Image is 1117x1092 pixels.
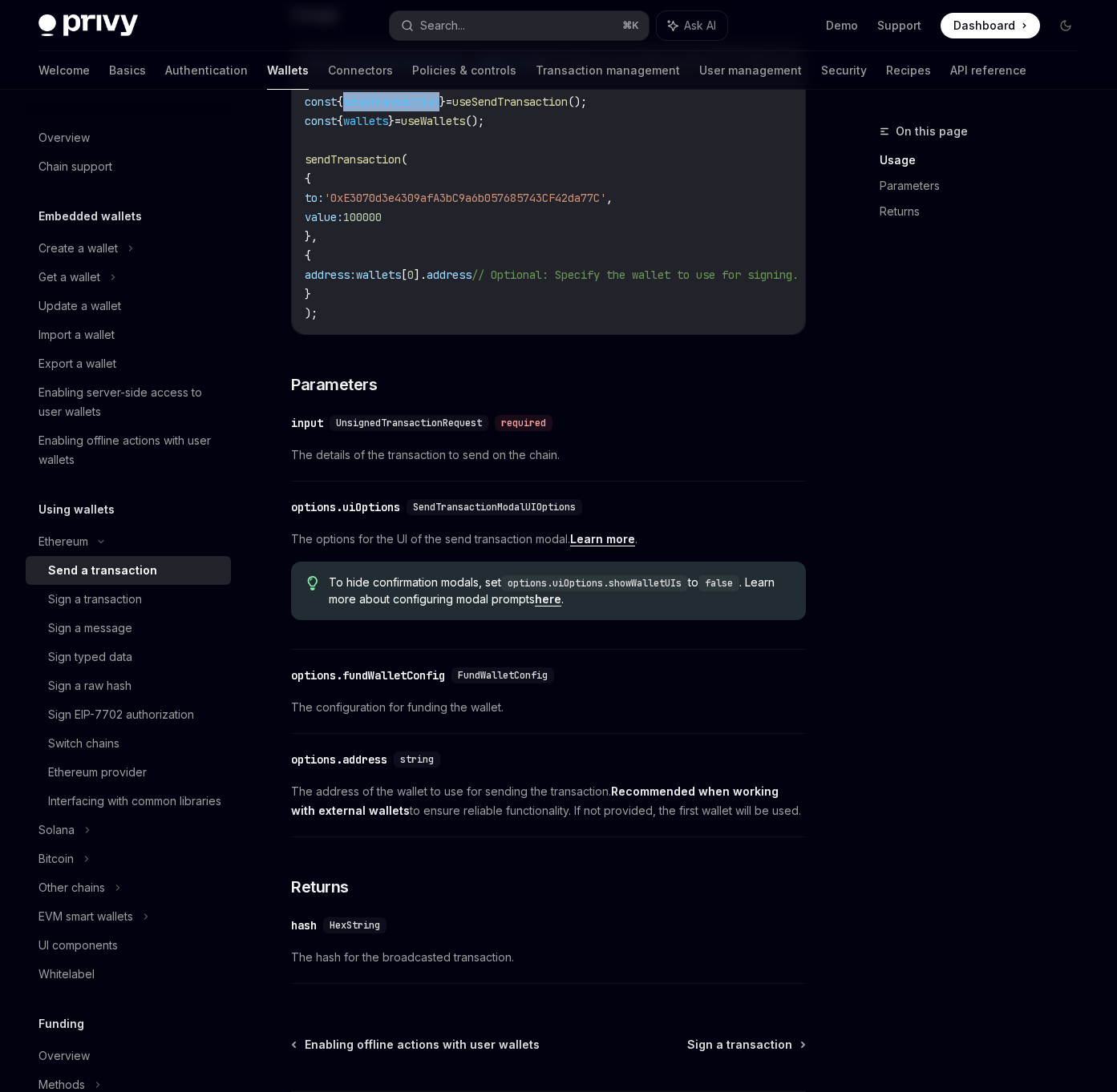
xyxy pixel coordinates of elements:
[26,123,231,152] a: Overview
[267,51,309,90] a: Wallets
[38,907,133,926] div: EVM smart wallets
[305,95,337,109] span: const
[38,268,100,287] div: Get a wallet
[401,268,407,282] span: [
[343,210,382,224] span: 100000
[953,18,1015,34] span: Dashboard
[401,152,407,167] span: (
[38,820,75,840] div: Solana
[401,114,465,128] span: useWallets
[38,965,95,984] div: Whitelabel
[407,268,414,282] span: 0
[305,268,356,282] span: address:
[26,960,231,989] a: Whitelabel
[826,18,858,34] a: Demo
[38,14,138,37] img: dark logo
[38,383,221,421] div: Enabling server-side access to user wallets
[291,415,323,431] div: input
[291,530,806,549] span: The options for the UI of the send transaction modal. .
[657,11,727,40] button: Ask AI
[570,532,635,546] a: Learn more
[343,114,388,128] span: wallets
[684,18,716,34] span: Ask AI
[329,574,790,607] span: To hide confirmation modals, set to . Learn more about configuring modal prompts .
[48,561,157,580] div: Send a transaction
[291,876,349,898] span: Returns
[622,19,639,32] span: ⌘ K
[291,499,400,515] div: options.uiOptions
[501,575,688,591] code: options.uiOptions.showWalletUIs
[305,171,311,186] span: {
[412,51,516,90] a: Policies & controls
[343,95,439,109] span: sendTransaction
[291,698,806,717] span: The configuration for funding the wallet.
[328,51,393,90] a: Connectors
[536,51,680,90] a: Transaction management
[291,948,806,967] span: The hash for the broadcasted transaction.
[330,919,380,932] span: HexString
[880,147,1091,173] a: Usage
[48,619,132,638] div: Sign a message
[687,1037,804,1053] a: Sign a transaction
[38,239,118,258] div: Create a wallet
[420,16,465,35] div: Search...
[458,669,548,682] span: FundWalletConfig
[698,575,739,591] code: false
[941,13,1040,38] a: Dashboard
[48,590,142,609] div: Sign a transaction
[26,614,231,643] a: Sign a message
[293,1037,540,1053] a: Enabling offline actions with user wallets
[26,426,231,474] a: Enabling offline actions with user wallets
[291,667,445,683] div: options.fundWalletConfig
[880,199,1091,224] a: Returns
[26,671,231,700] a: Sign a raw hash
[337,114,343,128] span: {
[26,152,231,181] a: Chain support
[606,191,613,205] span: ,
[535,592,561,606] a: here
[568,95,587,109] span: ();
[400,753,434,766] span: string
[26,320,231,349] a: Import a wallet
[38,878,105,897] div: Other chains
[305,114,337,128] span: const
[465,114,484,128] span: ();
[305,210,343,224] span: value:
[26,643,231,671] a: Sign typed data
[307,576,318,590] svg: Tip
[38,325,115,345] div: Import a wallet
[495,415,552,431] div: required
[48,676,132,695] div: Sign a raw hash
[38,1046,90,1066] div: Overview
[877,18,921,34] a: Support
[880,173,1091,199] a: Parameters
[687,1037,792,1053] span: Sign a transaction
[38,296,121,316] div: Update a wallet
[950,51,1026,90] a: API reference
[896,122,968,141] span: On this page
[38,128,90,147] div: Overview
[38,207,142,226] h5: Embedded wallets
[886,51,931,90] a: Recipes
[699,51,802,90] a: User management
[26,378,231,426] a: Enabling server-side access to user wallets
[165,51,248,90] a: Authentication
[452,95,568,109] span: useSendTransaction
[291,752,387,768] div: options.address
[38,51,90,90] a: Welcome
[48,647,132,667] div: Sign typed data
[38,936,118,955] div: UI components
[356,268,401,282] span: wallets
[26,585,231,614] a: Sign a transaction
[38,500,115,519] h5: Using wallets
[390,11,650,40] button: Search...⌘K
[413,501,576,514] span: SendTransactionModalUIOptions
[26,1042,231,1070] a: Overview
[388,114,395,128] span: }
[324,191,606,205] span: '0xE3070d3e4309afA3bC9a6b057685743CF42da77C'
[38,849,74,868] div: Bitcoin
[26,292,231,320] a: Update a wallet
[109,51,146,90] a: Basics
[291,445,806,465] span: The details of the transaction to send on the chain.
[26,787,231,816] a: Interfacing with common libraries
